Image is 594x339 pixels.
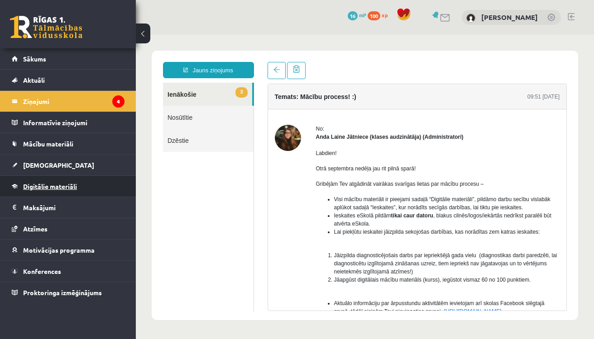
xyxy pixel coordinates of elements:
[12,133,125,154] a: Mācību materiāli
[12,282,125,303] a: Proktoringa izmēģinājums
[23,161,94,169] span: [DEMOGRAPHIC_DATA]
[12,218,125,239] a: Atzīmes
[27,94,118,117] a: Dzēstie
[198,217,422,240] span: Jāizpilda diagnosticējošais darbs par iepriekšējā gada vielu (diagnostikas darbi paredzēti, lai d...
[368,11,392,19] a: 100 xp
[180,90,424,98] div: No:
[12,240,125,260] a: Motivācijas programma
[348,11,366,19] a: 16 mP
[12,48,125,69] a: Sākums
[23,225,48,233] span: Atzīmes
[481,13,538,22] a: [PERSON_NAME]
[10,16,82,38] a: Rīgas 1. Tālmācības vidusskola
[392,58,424,66] div: 09:51 [DATE]
[100,52,111,63] span: 3
[23,246,95,254] span: Motivācijas programma
[23,55,46,63] span: Sākums
[180,99,328,105] strong: Anda Laine Jātniece (klases audzinātāja) (Administratori)
[23,182,77,190] span: Digitālie materiāli
[23,267,61,275] span: Konferences
[112,95,125,108] i: 4
[23,197,125,218] legend: Maksājumi
[198,265,409,280] span: Aktuālo informāciju par ārpusstundu aktivitātēm ievietojam arī skolas Facebook slēgtajā grupā, tā...
[466,14,475,23] img: Anastasija Golobokova
[368,11,380,20] span: 100
[139,58,220,66] h4: Temats: Mācību process! :)
[198,161,415,176] span: Visi mācību materiāli ir pieejami sadaļā “Digitālie materiāli”, pildāmo darbu secību vislabāk apl...
[180,131,280,137] span: Otrā septembra nedēļa jau rit pilnā sparā!
[308,273,366,280] a: [URL][DOMAIN_NAME]
[12,261,125,282] a: Konferences
[27,27,118,43] a: Jauns ziņojums
[382,11,388,19] span: xp
[180,146,348,152] span: Gribējām Tev atgādināt vairākas svarīgas lietas par mācību procesu –
[23,140,73,148] span: Mācību materiāli
[12,70,125,90] a: Aktuāli
[23,288,102,297] span: Proktoringa izmēģinājums
[180,115,201,122] span: Labdien!
[12,176,125,197] a: Digitālie materiāli
[12,112,125,133] a: Informatīvie ziņojumi
[359,11,366,19] span: mP
[12,155,125,175] a: [DEMOGRAPHIC_DATA]
[198,242,395,248] span: Jāapgūst digitālais mācību materiāls (kurss), iegūstot vismaz 60 no 100 punktiem.
[23,76,45,84] span: Aktuāli
[198,178,416,192] span: Ieskaites eSkolā pildām , blakus cilnēs/logos/iekārtās nedrīkst paralēli būt atvērta eSkola.
[139,90,165,116] img: Anda Laine Jātniece (klases audzinātāja)
[198,194,404,200] span: Lai piekļūtu ieskaitei jāizpilda sekojošas darbības, kas norādītas zem katras ieskaites:
[12,91,125,112] a: Ziņojumi4
[255,178,297,184] b: tikai caur datoru
[27,48,116,71] a: 3Ienākošie
[23,91,125,112] legend: Ziņojumi
[12,197,125,218] a: Maksājumi
[348,11,358,20] span: 16
[27,71,118,94] a: Nosūtītie
[23,112,125,133] legend: Informatīvie ziņojumi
